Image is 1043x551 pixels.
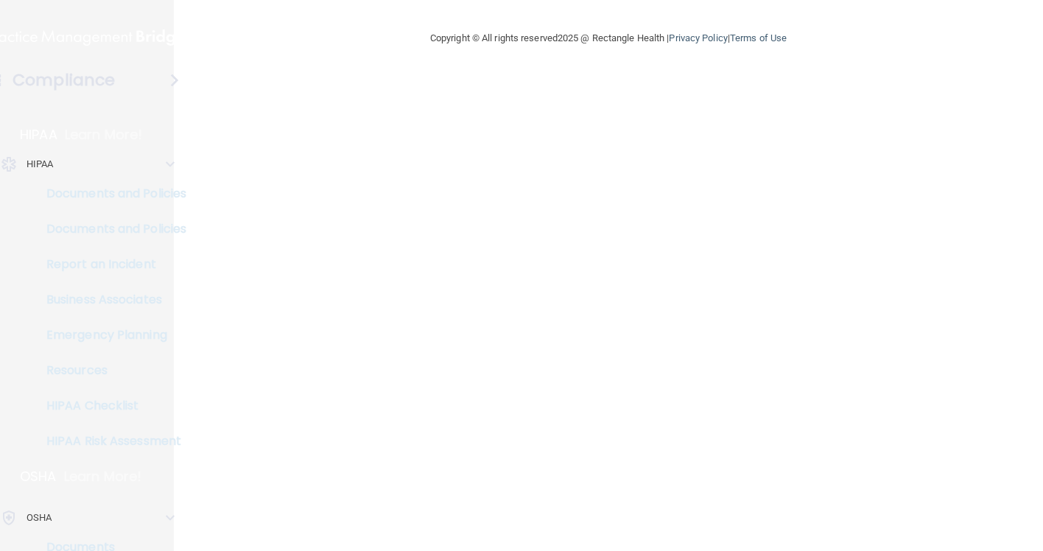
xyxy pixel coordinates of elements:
p: HIPAA Checklist [10,399,211,413]
h4: Compliance [13,70,115,91]
p: Learn More! [64,468,142,485]
p: OSHA [20,468,57,485]
p: Documents and Policies [10,222,211,236]
a: Terms of Use [730,32,787,43]
p: HIPAA [27,155,54,173]
div: Copyright © All rights reserved 2025 @ Rectangle Health | | [340,15,877,62]
p: OSHA [27,509,52,527]
p: Learn More! [65,126,143,144]
a: Privacy Policy [669,32,727,43]
p: Emergency Planning [10,328,211,343]
p: HIPAA Risk Assessment [10,434,211,449]
p: Report an Incident [10,257,211,272]
p: Documents and Policies [10,186,211,201]
p: Business Associates [10,292,211,307]
p: Resources [10,363,211,378]
p: HIPAA [20,126,57,144]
